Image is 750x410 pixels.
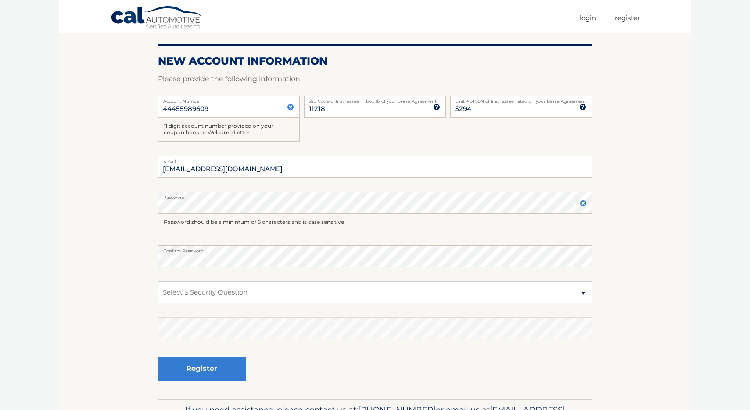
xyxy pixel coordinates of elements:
[158,73,592,85] p: Please provide the following information.
[158,192,592,199] label: Password
[158,96,300,118] input: Account Number
[158,214,592,231] div: Password should be a minimum of 6 characters and is case sensitive
[158,245,592,252] label: Confirm Password
[158,156,592,178] input: Email
[158,118,300,142] div: 11 digit account number provided on your coupon book or Welcome Letter
[287,104,294,111] img: close.svg
[158,96,300,103] label: Account Number
[450,96,592,118] input: SSN or EIN (last 4 digits only)
[304,96,446,118] input: Zip Code
[433,104,440,111] img: tooltip.svg
[304,96,446,103] label: Zip Code of first lessee in box 1b of your Lease Agreement
[450,96,592,103] label: Last 4 of SSN of first lessee listed on your Lease Agreement
[158,54,592,68] h2: New Account Information
[579,104,586,111] img: tooltip.svg
[111,6,203,31] a: Cal Automotive
[580,200,587,207] img: close.svg
[615,11,640,25] a: Register
[158,156,592,163] label: Email
[158,357,246,381] button: Register
[580,11,596,25] a: Login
